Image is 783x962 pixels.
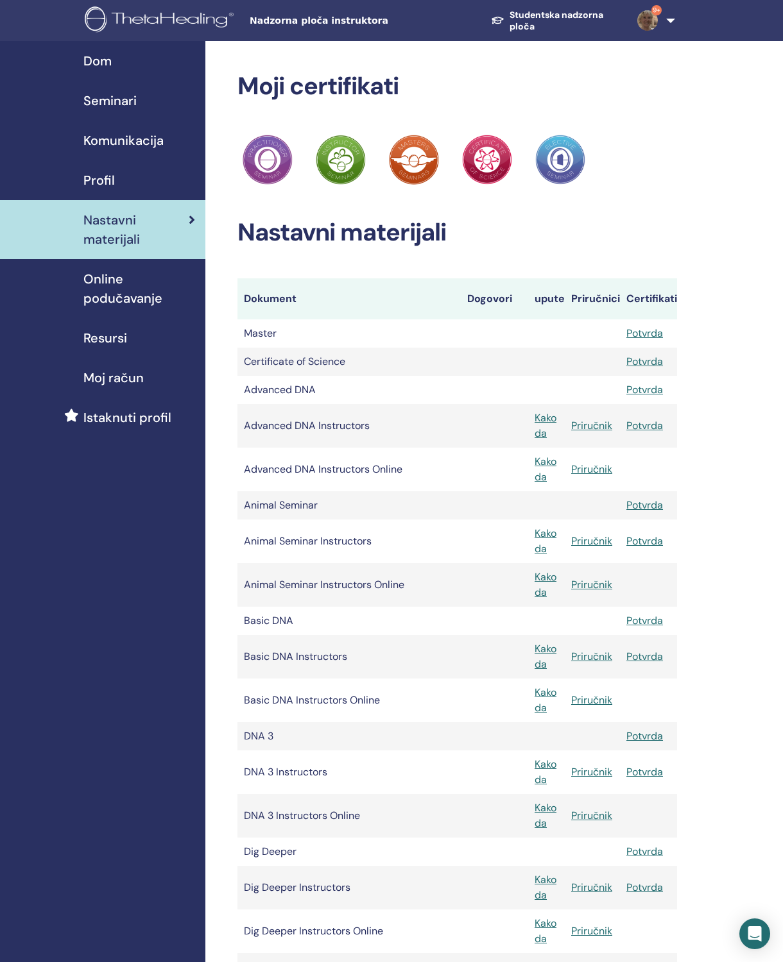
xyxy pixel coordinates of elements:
[237,404,461,448] td: Advanced DNA Instructors
[237,794,461,838] td: DNA 3 Instructors Online
[535,801,556,830] a: Kako da
[626,650,663,663] a: Potvrda
[535,570,556,599] a: Kako da
[571,462,612,476] a: Priručnik
[535,135,585,185] img: Practitioner
[237,519,461,563] td: Animal Seminar Instructors
[565,278,620,319] th: Priručnici
[571,693,612,707] a: Priručnik
[83,328,127,348] span: Resursi
[243,135,293,185] img: Practitioner
[626,765,663,779] a: Potvrda
[651,5,662,15] span: 9+
[83,51,112,71] span: Dom
[491,15,504,25] img: graduation-cap-white.svg
[739,918,770,949] div: Open Intercom Messenger
[571,809,612,822] a: Priručnik
[461,278,528,319] th: Dogovori
[237,635,461,679] td: Basic DNA Instructors
[571,765,612,779] a: Priručnik
[626,419,663,432] a: Potvrda
[250,14,442,28] span: Nadzorna ploča instruktora
[237,319,461,348] td: Master
[83,171,115,190] span: Profil
[535,455,556,484] a: Kako da
[237,722,461,750] td: DNA 3
[85,6,238,35] img: logo.png
[83,269,195,308] span: Online podučavanje
[637,10,658,31] img: default.jpg
[237,838,461,866] td: Dig Deeper
[237,750,461,794] td: DNA 3 Instructors
[237,866,461,909] td: Dig Deeper Instructors
[571,881,612,894] a: Priručnik
[626,729,663,743] a: Potvrda
[571,924,612,938] a: Priručnik
[237,909,461,953] td: Dig Deeper Instructors Online
[83,408,171,427] span: Istaknuti profil
[626,355,663,368] a: Potvrda
[528,278,565,319] th: upute
[626,498,663,512] a: Potvrda
[626,881,663,894] a: Potvrda
[620,278,677,319] th: Certifikati
[83,91,137,110] span: Seminari
[237,679,461,722] td: Basic DNA Instructors Online
[571,534,612,548] a: Priručnik
[237,278,461,319] th: Dokument
[389,135,439,185] img: Practitioner
[83,131,164,150] span: Komunikacija
[535,757,556,786] a: Kako da
[571,650,612,663] a: Priručnik
[237,448,461,491] td: Advanced DNA Instructors Online
[626,614,663,627] a: Potvrda
[462,135,512,185] img: Practitioner
[535,873,556,902] a: Kako da
[626,845,663,858] a: Potvrda
[237,348,461,376] td: Certificate of Science
[626,383,663,396] a: Potvrda
[237,72,677,101] h2: Moji certifikati
[316,135,366,185] img: Practitioner
[237,563,461,607] td: Animal Seminar Instructors Online
[83,368,144,387] span: Moj račun
[237,218,677,248] h2: Nastavni materijali
[535,642,556,671] a: Kako da
[571,419,612,432] a: Priručnik
[535,686,556,714] a: Kako da
[237,491,461,519] td: Animal Seminar
[481,3,627,38] a: Studentska nadzorna ploča
[626,326,663,340] a: Potvrda
[626,534,663,548] a: Potvrda
[237,607,461,635] td: Basic DNA
[571,578,612,591] a: Priručnik
[237,376,461,404] td: Advanced DNA
[535,527,556,555] a: Kako da
[83,210,189,249] span: Nastavni materijali
[535,411,556,440] a: Kako da
[535,916,556,945] a: Kako da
